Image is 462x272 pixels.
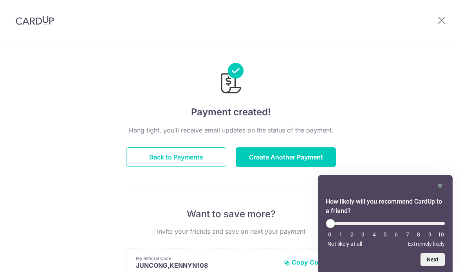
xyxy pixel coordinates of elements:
[359,231,367,238] li: 3
[392,231,400,238] li: 6
[348,231,356,238] li: 2
[126,125,336,135] p: Hang tight, you’ll receive email updates on the status of the payment.
[218,63,244,96] img: Payments
[437,231,445,238] li: 10
[136,255,278,261] p: My Referral Code
[370,231,378,238] li: 4
[126,227,336,236] p: Invite your friends and save on next your payment
[126,208,336,220] p: Want to save more?
[426,231,434,238] li: 9
[404,231,411,238] li: 7
[326,197,445,216] h2: How likely will you recommend CardUp to a friend? Select an option from 0 to 10, with 0 being Not...
[327,241,362,247] span: Not likely at all
[326,181,445,266] div: How likely will you recommend CardUp to a friend? Select an option from 0 to 10, with 0 being Not...
[284,258,326,266] button: Copy Code
[16,16,54,25] img: CardUp
[420,253,445,266] button: Next question
[435,181,445,191] button: Hide survey
[337,231,345,238] li: 1
[126,147,226,167] button: Back to Payments
[236,147,336,167] button: Create Another Payment
[408,241,445,247] span: Extremely likely
[381,231,389,238] li: 5
[326,231,334,238] li: 0
[415,231,422,238] li: 8
[326,219,445,247] div: How likely will you recommend CardUp to a friend? Select an option from 0 to 10, with 0 being Not...
[136,261,278,269] p: JUNCONG,KENNYN108
[126,105,336,119] h4: Payment created!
